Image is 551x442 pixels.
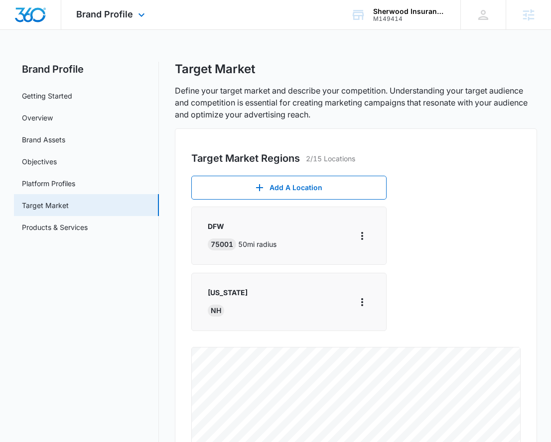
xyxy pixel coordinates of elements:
span: Brand Profile [76,9,133,19]
h3: Target Market Regions [191,151,300,166]
a: Brand Assets [22,134,65,145]
a: Target Market [22,200,69,211]
p: 2/15 Locations [306,153,355,164]
div: account id [373,15,446,22]
div: account name [373,7,446,15]
p: DFW [208,221,276,231]
p: [US_STATE] [208,287,248,298]
a: Products & Services [22,222,88,232]
h2: Brand Profile [14,62,159,77]
button: Add A Location [191,176,387,200]
div: NH [208,305,224,317]
a: Objectives [22,156,57,167]
button: More [354,294,370,310]
a: Getting Started [22,91,72,101]
span: 50 mi radius [238,240,276,248]
a: Overview [22,112,53,123]
div: 75001 [208,238,236,250]
button: More [354,228,370,244]
h1: Target Market [175,62,255,77]
p: Define your target market and describe your competition. Understanding your target audience and c... [175,85,538,120]
a: Platform Profiles [22,178,75,189]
